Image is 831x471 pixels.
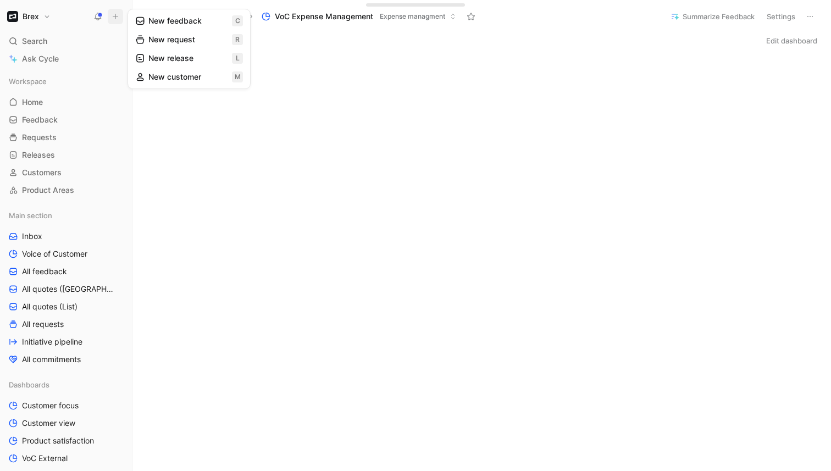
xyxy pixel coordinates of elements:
a: Releases [4,147,128,163]
span: VoC Expense Management [275,11,373,22]
a: Customer view [4,415,128,431]
span: Expense managment [380,11,445,22]
span: Requests [22,132,57,143]
span: Dashboards [9,379,49,390]
button: Summarize Feedback [666,9,760,24]
span: All quotes ([GEOGRAPHIC_DATA]) [22,284,115,295]
a: Ask Cycle [4,51,128,67]
a: All feedback [4,263,128,280]
span: Customer focus [22,400,79,411]
a: VoC External [4,450,128,467]
span: Feedback [22,114,58,125]
span: r [232,34,243,45]
span: All commitments [22,354,81,365]
a: All quotes ([GEOGRAPHIC_DATA]) [4,281,128,297]
span: Ask Cycle [22,52,59,65]
a: Inbox [4,228,128,245]
a: Customer focus [4,397,128,414]
button: Edit dashboard [761,33,822,48]
button: New requestr [130,30,248,49]
a: Voice of Customer [4,246,128,262]
span: Main section [9,210,52,221]
a: Product satisfaction [4,433,128,449]
img: Brex [7,11,18,22]
span: All feedback [22,266,67,277]
span: Product satisfaction [22,435,94,446]
span: Initiative pipeline [22,336,82,347]
span: Search [22,35,47,48]
span: All quotes (List) [22,301,77,312]
button: New customerm [130,68,248,86]
span: Voice of Customer [22,248,87,259]
a: All requests [4,316,128,333]
div: Dashboards [4,376,128,393]
div: Main section [4,207,128,224]
button: Views [213,8,246,25]
button: New feedbackc [130,12,248,30]
button: Settings [762,9,800,24]
button: BrexBrex [4,9,53,24]
span: Home [22,97,43,108]
button: Feedback [146,8,202,25]
a: Feedback [4,112,128,128]
div: Main sectionInboxVoice of CustomerAll feedbackAll quotes ([GEOGRAPHIC_DATA])All quotes (List)All ... [4,207,128,368]
h1: Brex [23,12,39,21]
a: All commitments [4,351,128,368]
span: c [232,15,243,26]
a: All quotes (List) [4,298,128,315]
span: Customers [22,167,62,178]
span: Customer view [22,418,75,429]
a: Initiative pipeline [4,334,128,350]
div: Search [4,33,128,49]
button: VoC Expense ManagementExpense managment [257,8,461,25]
span: Workspace [9,76,47,87]
a: Requests [4,129,128,146]
span: Inbox [22,231,42,242]
span: Product Areas [22,185,74,196]
span: Releases [22,149,55,160]
span: VoC External [22,453,68,464]
button: New releasel [130,49,248,68]
a: Product Areas [4,182,128,198]
span: m [232,71,243,82]
div: Workspace [4,73,128,90]
span: l [232,53,243,64]
a: Customers [4,164,128,181]
span: All requests [22,319,64,330]
a: Home [4,94,128,110]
